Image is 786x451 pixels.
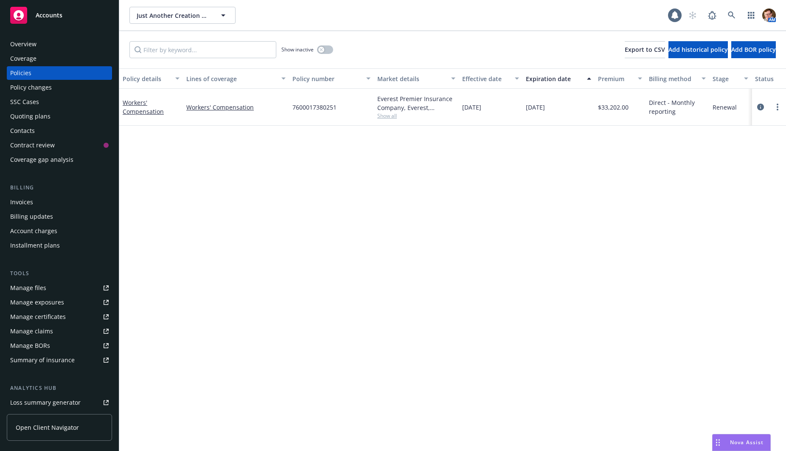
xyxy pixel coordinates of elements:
[129,41,276,58] input: Filter by keyword...
[10,396,81,409] div: Loss summary generator
[598,74,633,83] div: Premium
[10,52,36,65] div: Coverage
[526,103,545,112] span: [DATE]
[377,74,446,83] div: Market details
[186,103,286,112] a: Workers' Compensation
[7,224,112,238] a: Account charges
[186,74,276,83] div: Lines of coverage
[7,239,112,252] a: Installment plans
[374,68,459,89] button: Market details
[7,124,112,138] a: Contacts
[7,52,112,65] a: Coverage
[183,68,289,89] button: Lines of coverage
[7,269,112,278] div: Tools
[7,353,112,367] a: Summary of insurance
[7,210,112,223] a: Billing updates
[10,239,60,252] div: Installment plans
[7,110,112,123] a: Quoting plans
[292,74,361,83] div: Policy number
[7,396,112,409] a: Loss summary generator
[10,81,52,94] div: Policy changes
[119,68,183,89] button: Policy details
[772,102,783,112] a: more
[10,95,39,109] div: SSC Cases
[462,103,481,112] span: [DATE]
[10,195,33,209] div: Invoices
[7,37,112,51] a: Overview
[377,112,455,119] span: Show all
[10,353,75,367] div: Summary of insurance
[625,45,665,54] span: Export to CSV
[713,434,723,451] div: Drag to move
[598,103,629,112] span: $33,202.00
[10,124,35,138] div: Contacts
[10,66,31,80] div: Policies
[7,296,112,309] a: Manage exposures
[646,68,709,89] button: Billing method
[281,46,314,53] span: Show inactive
[129,7,236,24] button: Just Another Creation Millwork LLC dba: JAC Millwork
[459,68,522,89] button: Effective date
[731,45,776,54] span: Add BOR policy
[7,195,112,209] a: Invoices
[10,339,50,352] div: Manage BORs
[625,41,665,58] button: Export to CSV
[522,68,595,89] button: Expiration date
[7,153,112,166] a: Coverage gap analysis
[713,103,737,112] span: Renewal
[289,68,374,89] button: Policy number
[713,74,739,83] div: Stage
[7,81,112,94] a: Policy changes
[704,7,721,24] a: Report a Bug
[462,74,510,83] div: Effective date
[123,74,170,83] div: Policy details
[743,7,760,24] a: Switch app
[684,7,701,24] a: Start snowing
[649,98,706,116] span: Direct - Monthly reporting
[10,296,64,309] div: Manage exposures
[7,66,112,80] a: Policies
[10,110,51,123] div: Quoting plans
[7,183,112,192] div: Billing
[377,94,455,112] div: Everest Premier Insurance Company, Everest, Arrowhead General Insurance Agency, Inc.
[649,74,696,83] div: Billing method
[730,439,764,446] span: Nova Assist
[10,224,57,238] div: Account charges
[123,99,164,116] a: Workers' Compensation
[595,68,646,89] button: Premium
[137,11,210,20] span: Just Another Creation Millwork LLC dba: JAC Millwork
[10,138,55,152] div: Contract review
[7,281,112,295] a: Manage files
[10,281,46,295] div: Manage files
[526,74,582,83] div: Expiration date
[10,324,53,338] div: Manage claims
[755,102,766,112] a: circleInformation
[7,3,112,27] a: Accounts
[709,68,752,89] button: Stage
[7,339,112,352] a: Manage BORs
[16,423,79,432] span: Open Client Navigator
[292,103,337,112] span: 7600017380251
[7,324,112,338] a: Manage claims
[712,434,771,451] button: Nova Assist
[7,95,112,109] a: SSC Cases
[7,310,112,324] a: Manage certificates
[723,7,740,24] a: Search
[10,210,53,223] div: Billing updates
[731,41,776,58] button: Add BOR policy
[7,138,112,152] a: Contract review
[762,8,776,22] img: photo
[10,310,66,324] div: Manage certificates
[668,45,728,54] span: Add historical policy
[10,153,73,166] div: Coverage gap analysis
[668,41,728,58] button: Add historical policy
[36,12,62,19] span: Accounts
[7,384,112,392] div: Analytics hub
[10,37,36,51] div: Overview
